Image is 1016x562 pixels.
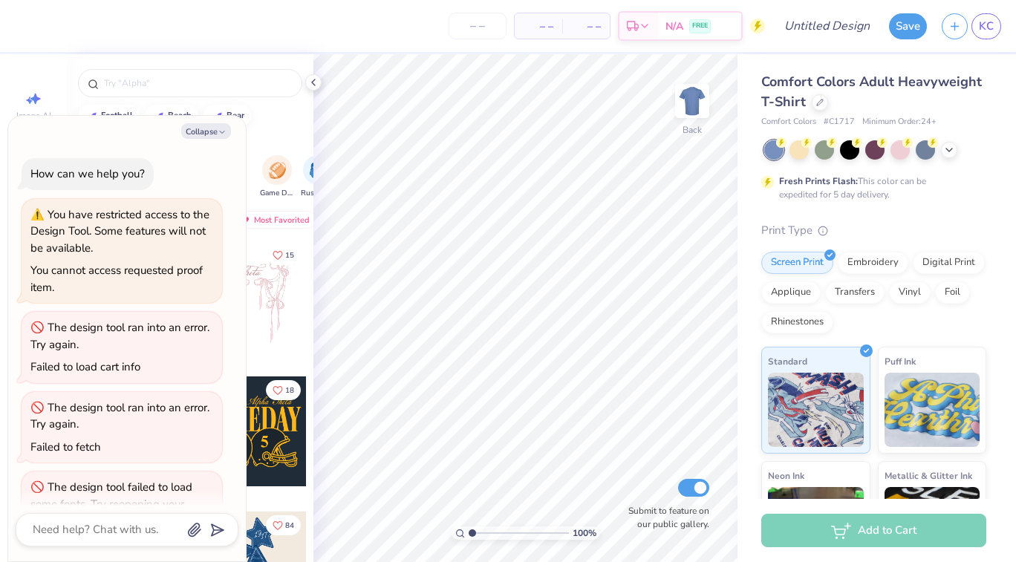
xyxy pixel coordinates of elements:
span: – – [524,19,553,34]
button: beach [145,105,198,127]
div: The design tool ran into an error. Try again. [30,320,209,352]
div: Most Favorited [232,211,316,229]
img: Game Day Image [269,162,286,179]
input: Untitled Design [772,11,882,41]
span: KC [979,18,994,35]
img: Rush & Bid Image [310,162,327,179]
span: Minimum Order: 24 + [862,116,937,128]
span: 100 % [573,526,596,540]
img: Neon Ink [768,487,864,561]
div: filter for Game Day [260,155,294,199]
button: bear [203,105,251,127]
button: Like [266,245,301,265]
span: FREE [692,21,708,31]
div: Transfers [825,281,885,304]
span: 15 [285,252,294,259]
span: Comfort Colors Adult Heavyweight T-Shirt [761,73,982,111]
button: Like [266,515,301,535]
div: Embroidery [838,252,908,274]
div: Failed to fetch [30,440,101,454]
span: 84 [285,522,294,529]
div: football [101,111,133,120]
span: Image AI [16,110,51,122]
button: Save [889,13,927,39]
img: Puff Ink [885,373,980,447]
img: Back [677,86,707,116]
div: bear [227,111,244,120]
input: – – [449,13,507,39]
span: # C1717 [824,116,855,128]
div: Vinyl [889,281,931,304]
button: football [78,105,140,127]
input: Try "Alpha" [102,76,293,91]
div: beach [168,111,192,120]
img: trend_line.gif [86,111,98,120]
button: Like [266,380,301,400]
div: Rhinestones [761,311,833,333]
a: KC [971,13,1001,39]
div: Digital Print [913,252,985,274]
img: Standard [768,373,864,447]
span: N/A [665,19,683,34]
span: Rush & Bid [301,188,335,199]
span: Puff Ink [885,353,916,369]
button: filter button [301,155,335,199]
div: Applique [761,281,821,304]
span: Neon Ink [768,468,804,483]
span: – – [571,19,601,34]
div: Foil [935,281,970,304]
button: filter button [260,155,294,199]
div: Back [683,123,702,137]
img: Metallic & Glitter Ink [885,487,980,561]
div: The design tool failed to load some fonts. Try reopening your design to fix the issue. [30,480,192,528]
div: Failed to load cart info [30,359,140,374]
label: Submit to feature on our public gallery. [620,504,709,531]
span: Comfort Colors [761,116,816,128]
span: Metallic & Glitter Ink [885,468,972,483]
div: You cannot access requested proof item. [30,263,203,295]
span: Standard [768,353,807,369]
span: Game Day [260,188,294,199]
div: You have restricted access to the Design Tool. Some features will not be available. [30,207,209,255]
img: trend_line.gif [212,111,224,120]
button: Collapse [181,123,231,139]
div: Print Type [761,222,986,239]
div: The design tool ran into an error. Try again. [30,400,209,432]
span: 18 [285,387,294,394]
div: This color can be expedited for 5 day delivery. [779,174,962,201]
div: Screen Print [761,252,833,274]
img: trend_line.gif [153,111,165,120]
strong: Fresh Prints Flash: [779,175,858,187]
div: filter for Rush & Bid [301,155,335,199]
div: How can we help you? [30,166,145,181]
